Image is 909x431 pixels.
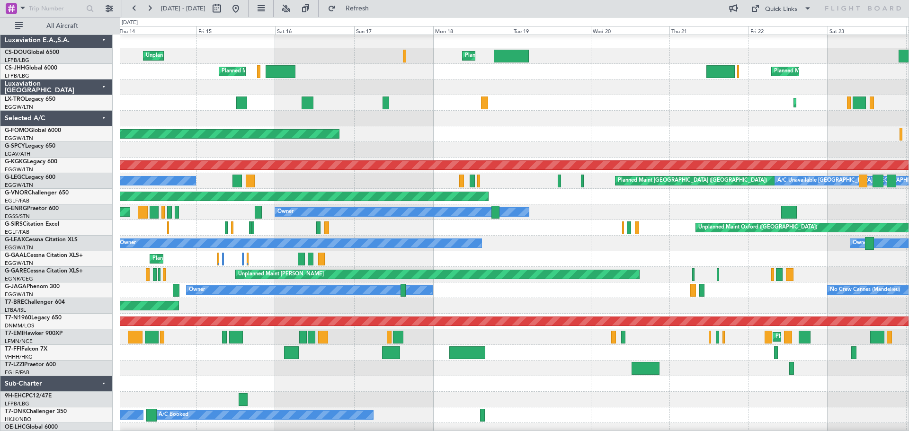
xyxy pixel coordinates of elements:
span: G-GARE [5,268,27,274]
a: EGGW/LTN [5,291,33,298]
span: [DATE] - [DATE] [161,4,205,13]
input: Trip Number [29,1,83,16]
span: T7-FFI [5,346,21,352]
a: VHHH/HKG [5,353,33,361]
button: Refresh [323,1,380,16]
a: OE-LHCGlobal 6000 [5,424,58,430]
div: A/C Booked [159,408,188,422]
a: G-GARECessna Citation XLS+ [5,268,83,274]
div: [DATE] [122,19,138,27]
div: Thu 14 [117,26,196,35]
a: EGGW/LTN [5,260,33,267]
a: LFPB/LBG [5,72,29,79]
a: EGGW/LTN [5,135,33,142]
a: T7-DNKChallenger 350 [5,409,67,414]
a: EGGW/LTN [5,182,33,189]
span: T7-DNK [5,409,26,414]
a: EGGW/LTN [5,104,33,111]
span: T7-N1960 [5,315,31,321]
a: EGNR/CEG [5,275,33,282]
span: Refresh [338,5,377,12]
div: Owner [120,236,136,250]
button: Quick Links [746,1,816,16]
a: G-VNORChallenger 650 [5,190,69,196]
a: EGLF/FAB [5,369,29,376]
div: Unplanned Maint Oxford ([GEOGRAPHIC_DATA]) [698,220,817,235]
a: G-SIRSCitation Excel [5,221,59,227]
a: EGGW/LTN [5,166,33,173]
a: T7-FFIFalcon 7X [5,346,47,352]
a: EGLF/FAB [5,229,29,236]
div: Sun 17 [354,26,433,35]
span: G-JAGA [5,284,27,290]
div: Thu 21 [669,26,749,35]
a: LTBA/ISL [5,307,26,314]
a: EGGW/LTN [5,244,33,251]
div: Owner [189,283,205,297]
div: Planned Maint Chester [775,330,830,344]
div: Planned Maint [GEOGRAPHIC_DATA] ([GEOGRAPHIC_DATA]) [465,49,614,63]
a: 9H-EHCPC12/47E [5,393,52,399]
div: Wed 20 [591,26,670,35]
span: G-KGKG [5,159,27,165]
div: Tue 19 [512,26,591,35]
a: G-KGKGLegacy 600 [5,159,57,165]
a: G-LEGCLegacy 600 [5,175,55,180]
div: No Crew Cannes (Mandelieu) [830,283,900,297]
a: G-GAALCessna Citation XLS+ [5,253,83,258]
a: LX-TROLegacy 650 [5,97,55,102]
span: OE-LHC [5,424,26,430]
div: Planned Maint [GEOGRAPHIC_DATA] ([GEOGRAPHIC_DATA]) [618,174,767,188]
a: LFPB/LBG [5,400,29,407]
div: Quick Links [765,5,797,14]
span: All Aircraft [25,23,100,29]
a: G-JAGAPhenom 300 [5,284,60,290]
a: T7-BREChallenger 604 [5,299,65,305]
a: G-LEAXCessna Citation XLS [5,237,78,243]
div: Fri 15 [196,26,276,35]
a: G-SPCYLegacy 650 [5,143,55,149]
a: LGAV/ATH [5,150,30,158]
div: Owner [277,205,294,219]
a: CS-JHHGlobal 6000 [5,65,57,71]
span: CS-JHH [5,65,25,71]
div: Unplanned Maint [PERSON_NAME] [238,267,324,281]
span: G-FOMO [5,128,29,133]
span: T7-EMI [5,331,23,336]
span: LX-TRO [5,97,25,102]
span: G-SIRS [5,221,23,227]
span: G-LEGC [5,175,25,180]
a: G-ENRGPraetor 600 [5,206,59,211]
span: T7-BRE [5,299,24,305]
span: 9H-EHC [5,393,26,399]
a: T7-EMIHawker 900XP [5,331,62,336]
a: LFPB/LBG [5,57,29,64]
a: LFMN/NCE [5,338,33,345]
a: T7-N1960Legacy 650 [5,315,62,321]
a: EGLF/FAB [5,197,29,204]
a: T7-LZZIPraetor 600 [5,362,56,368]
div: Unplanned Maint [GEOGRAPHIC_DATA] ([GEOGRAPHIC_DATA]) [146,49,302,63]
a: HKJK/NBO [5,416,31,423]
span: G-SPCY [5,143,25,149]
a: DNMM/LOS [5,322,34,329]
a: EGSS/STN [5,213,30,220]
span: G-ENRG [5,206,27,211]
div: Planned Maint [152,252,187,266]
div: Planned Maint [GEOGRAPHIC_DATA] ([GEOGRAPHIC_DATA]) [222,64,371,79]
span: G-GAAL [5,253,27,258]
button: All Aircraft [10,18,103,34]
span: T7-LZZI [5,362,24,368]
div: Mon 18 [433,26,512,35]
span: CS-DOU [5,50,27,55]
div: Sat 16 [275,26,354,35]
div: Fri 22 [749,26,828,35]
a: G-FOMOGlobal 6000 [5,128,61,133]
div: Sat 23 [828,26,907,35]
span: G-VNOR [5,190,28,196]
span: G-LEAX [5,237,25,243]
a: CS-DOUGlobal 6500 [5,50,59,55]
div: Owner [853,236,869,250]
